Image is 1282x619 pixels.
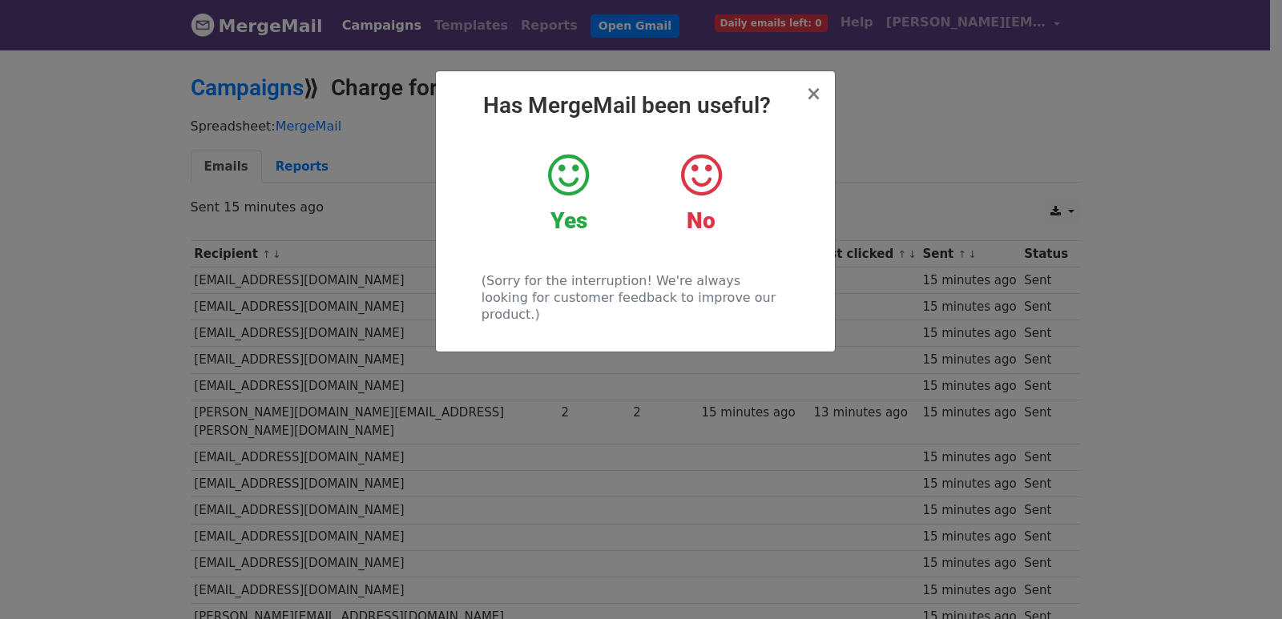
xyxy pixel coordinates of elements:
strong: No [687,207,716,234]
button: Close [805,84,821,103]
p: (Sorry for the interruption! We're always looking for customer feedback to improve our product.) [482,272,788,323]
strong: Yes [550,207,587,234]
a: Yes [514,151,623,235]
h2: Has MergeMail been useful? [449,92,822,119]
span: × [805,82,821,105]
a: No [647,151,755,235]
